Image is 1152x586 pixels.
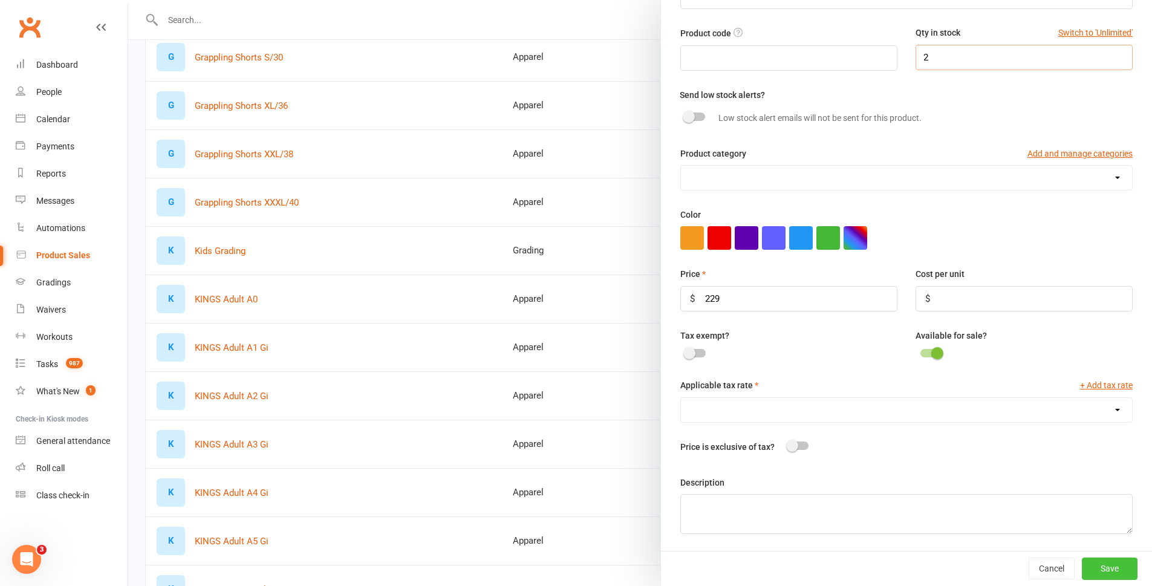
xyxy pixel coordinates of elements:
[36,196,74,206] div: Messages
[16,242,128,269] a: Product Sales
[16,455,128,482] a: Roll call
[16,215,128,242] a: Automations
[1027,147,1133,160] button: Add and manage categories
[16,160,128,187] a: Reports
[916,329,987,342] label: Available for sale?
[16,428,128,455] a: General attendance kiosk mode
[16,51,128,79] a: Dashboard
[36,359,58,369] div: Tasks
[680,329,729,342] label: Tax exempt?
[680,379,758,392] label: Applicable tax rate
[86,385,96,396] span: 1
[36,169,66,178] div: Reports
[680,267,706,281] label: Price
[925,291,930,306] div: $
[680,476,724,489] label: Description
[718,111,922,125] label: Low stock alert emails will not be sent for this product.
[16,482,128,509] a: Class kiosk mode
[36,60,78,70] div: Dashboard
[680,208,701,221] label: Color
[16,269,128,296] a: Gradings
[916,267,965,281] label: Cost per unit
[1080,379,1133,392] button: + Add tax rate
[680,440,775,454] label: Price is exclusive of tax?
[16,324,128,351] a: Workouts
[16,351,128,378] a: Tasks 987
[15,12,45,42] a: Clubworx
[36,250,90,260] div: Product Sales
[916,26,960,39] label: Qty in stock
[66,358,83,368] span: 987
[36,463,65,473] div: Roll call
[680,27,731,40] label: Product code
[16,79,128,106] a: People
[1082,558,1137,579] button: Save
[680,147,746,160] label: Product category
[690,291,695,306] div: $
[1029,558,1075,579] button: Cancel
[16,106,128,133] a: Calendar
[36,278,71,287] div: Gradings
[16,133,128,160] a: Payments
[680,88,765,102] label: Send low stock alerts?
[12,545,41,574] iframe: Intercom live chat
[37,545,47,555] span: 3
[36,490,89,500] div: Class check-in
[36,332,73,342] div: Workouts
[36,114,70,124] div: Calendar
[16,296,128,324] a: Waivers
[36,386,80,396] div: What's New
[1058,26,1133,39] button: Switch to 'Unlimited'
[16,187,128,215] a: Messages
[36,223,85,233] div: Automations
[36,142,74,151] div: Payments
[16,378,128,405] a: What's New1
[36,87,62,97] div: People
[36,436,110,446] div: General attendance
[36,305,66,314] div: Waivers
